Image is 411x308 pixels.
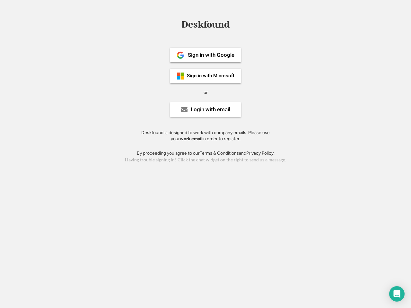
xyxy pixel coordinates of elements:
div: Deskfound is designed to work with company emails. Please use your in order to register. [133,130,278,142]
div: Sign in with Microsoft [187,73,234,78]
strong: work email [180,136,202,141]
div: Sign in with Google [188,52,234,58]
div: Deskfound [178,20,233,30]
img: 1024px-Google__G__Logo.svg.png [177,51,184,59]
div: By proceeding you agree to our and [137,150,275,157]
a: Privacy Policy. [246,150,275,156]
a: Terms & Conditions [200,150,239,156]
div: Login with email [191,107,230,112]
div: or [204,90,208,96]
div: Open Intercom Messenger [389,286,405,302]
img: ms-symbollockup_mssymbol_19.png [177,72,184,80]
